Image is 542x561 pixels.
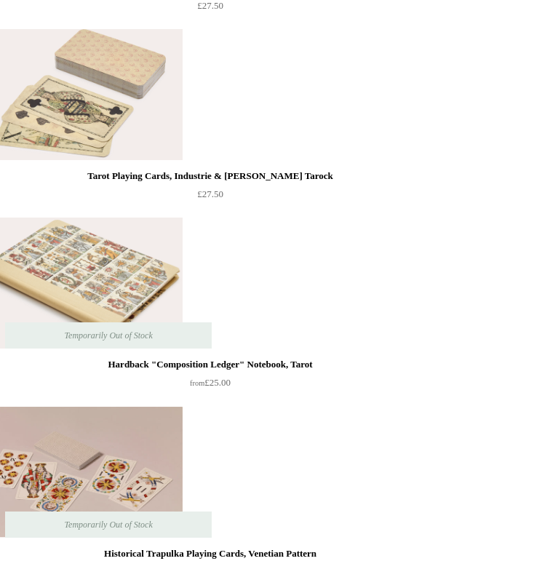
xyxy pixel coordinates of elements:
[5,160,415,203] a: Tarot Playing Cards, Industrie & [PERSON_NAME] Tarock £27.50
[9,356,412,373] div: Hardback "Composition Ledger" Notebook, Tarot
[190,377,231,388] span: £25.00
[197,188,223,199] span: £27.50
[9,167,412,185] div: Tarot Playing Cards, Industrie & [PERSON_NAME] Tarock
[50,322,167,349] span: Temporarily Out of Stock
[5,407,212,538] a: Historical Trapulka Playing Cards, Venetian Pattern Historical Trapulka Playing Cards, Venetian P...
[190,379,204,387] span: from
[5,349,415,392] a: Hardback "Composition Ledger" Notebook, Tarot from£25.00
[5,218,212,349] a: Hardback "Composition Ledger" Notebook, Tarot Hardback "Composition Ledger" Notebook, Tarot Tempo...
[5,29,212,160] a: Tarot Playing Cards, Industrie & Glück Tarock Tarot Playing Cards, Industrie & Glück Tarock
[50,512,167,538] span: Temporarily Out of Stock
